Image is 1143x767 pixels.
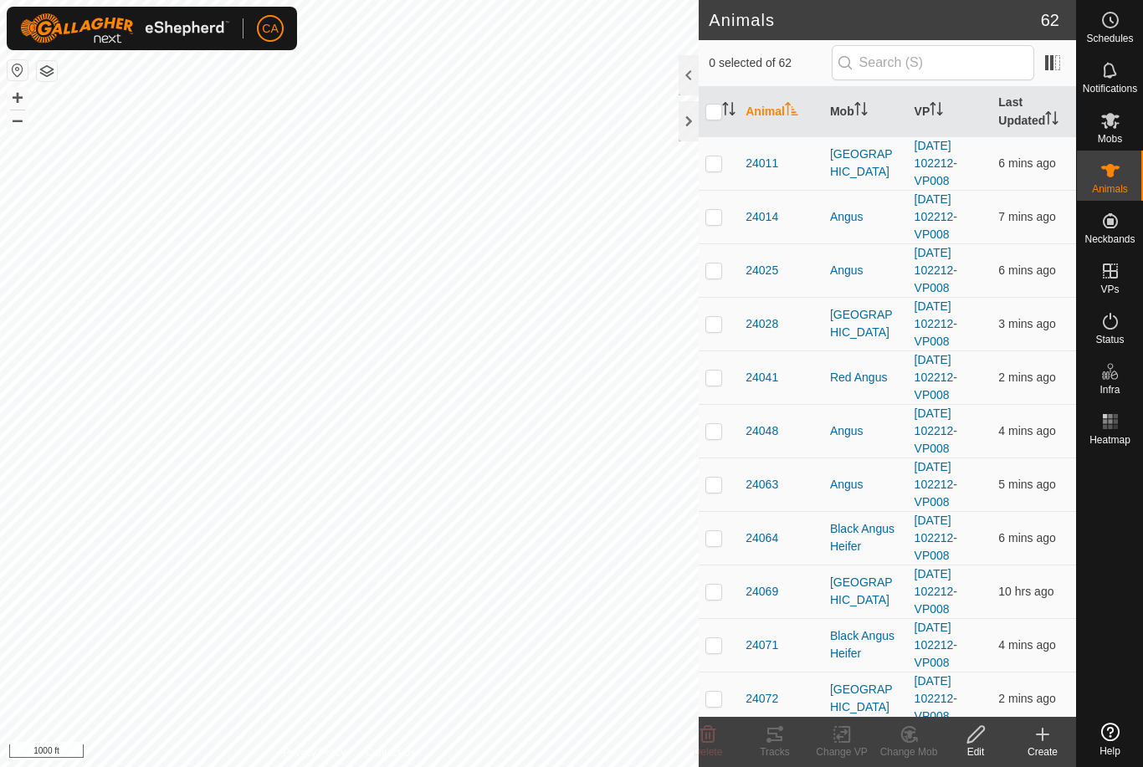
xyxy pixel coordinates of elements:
div: Change Mob [875,744,942,759]
h2: Animals [709,10,1041,30]
span: 24048 [746,422,778,440]
span: Mobs [1098,134,1122,144]
div: Tracks [741,744,808,759]
span: 0 selected of 62 [709,54,831,72]
span: Schedules [1086,33,1133,43]
span: 25 Sep 2025 at 6:20 am [998,156,1055,170]
span: 25 Sep 2025 at 6:22 am [998,317,1055,330]
a: [DATE] 102212-VP008 [915,674,957,723]
span: Help [1099,746,1120,756]
span: 24014 [746,208,778,226]
div: Red Angus [830,369,901,386]
div: [GEOGRAPHIC_DATA] [830,681,901,716]
a: [DATE] 102212-VP008 [915,621,957,669]
a: [DATE] 102212-VP008 [915,514,957,562]
div: Black Angus Heifer [830,520,901,555]
span: 25 Sep 2025 at 6:21 am [998,638,1055,652]
div: Edit [942,744,1009,759]
div: [GEOGRAPHIC_DATA] [830,306,901,341]
span: 24041 [746,369,778,386]
span: 24025 [746,262,778,279]
div: Black Angus Heifer [830,627,901,662]
a: [DATE] 102212-VP008 [915,407,957,455]
th: VP [908,87,992,137]
span: 24072 [746,690,778,708]
span: 62 [1041,8,1059,33]
span: Neckbands [1084,234,1135,244]
div: Angus [830,422,901,440]
div: Create [1009,744,1076,759]
a: Contact Us [366,745,415,760]
span: VPs [1100,284,1119,294]
p-sorticon: Activate to sort [785,105,798,118]
a: [DATE] 102212-VP008 [915,246,957,294]
span: 25 Sep 2025 at 6:19 am [998,210,1055,223]
span: Infra [1099,385,1120,395]
div: [GEOGRAPHIC_DATA] [830,146,901,181]
a: [DATE] 102212-VP008 [915,299,957,348]
span: 25 Sep 2025 at 6:20 am [998,478,1055,491]
th: Animal [739,87,823,137]
span: Status [1095,335,1124,345]
a: [DATE] 102212-VP008 [915,460,957,509]
button: Reset Map [8,60,28,80]
span: 25 Sep 2025 at 6:24 am [998,692,1055,705]
a: [DATE] 102212-VP008 [915,139,957,187]
span: CA [262,20,278,38]
span: 25 Sep 2025 at 6:22 am [998,424,1055,437]
div: [GEOGRAPHIC_DATA] [830,574,901,609]
button: Map Layers [37,61,57,81]
p-sorticon: Activate to sort [722,105,736,118]
span: Notifications [1083,84,1137,94]
div: Angus [830,262,901,279]
span: Animals [1092,184,1128,194]
span: 24071 [746,637,778,654]
span: Heatmap [1089,435,1130,445]
a: [DATE] 102212-VP008 [915,353,957,401]
span: 25 Sep 2025 at 6:23 am [998,371,1055,384]
span: 25 Sep 2025 at 6:20 am [998,263,1055,277]
div: Change VP [808,744,875,759]
p-sorticon: Activate to sort [930,105,943,118]
div: Angus [830,476,901,493]
a: Privacy Policy [284,745,346,760]
span: 24064 [746,529,778,547]
span: Delete [694,746,723,758]
a: [DATE] 102212-VP008 [915,192,957,241]
a: [DATE] 102212-VP008 [915,567,957,616]
span: 24 Sep 2025 at 7:33 pm [998,585,1053,598]
a: Help [1077,716,1143,763]
img: Gallagher Logo [20,13,229,43]
span: 24011 [746,155,778,172]
div: Angus [830,208,901,226]
th: Mob [823,87,908,137]
p-sorticon: Activate to sort [854,105,868,118]
input: Search (S) [832,45,1034,80]
span: 24063 [746,476,778,493]
span: 24028 [746,315,778,333]
th: Last Updated [992,87,1076,137]
p-sorticon: Activate to sort [1045,114,1058,127]
button: + [8,88,28,108]
span: 24069 [746,583,778,601]
button: – [8,110,28,130]
span: 25 Sep 2025 at 6:19 am [998,531,1055,545]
